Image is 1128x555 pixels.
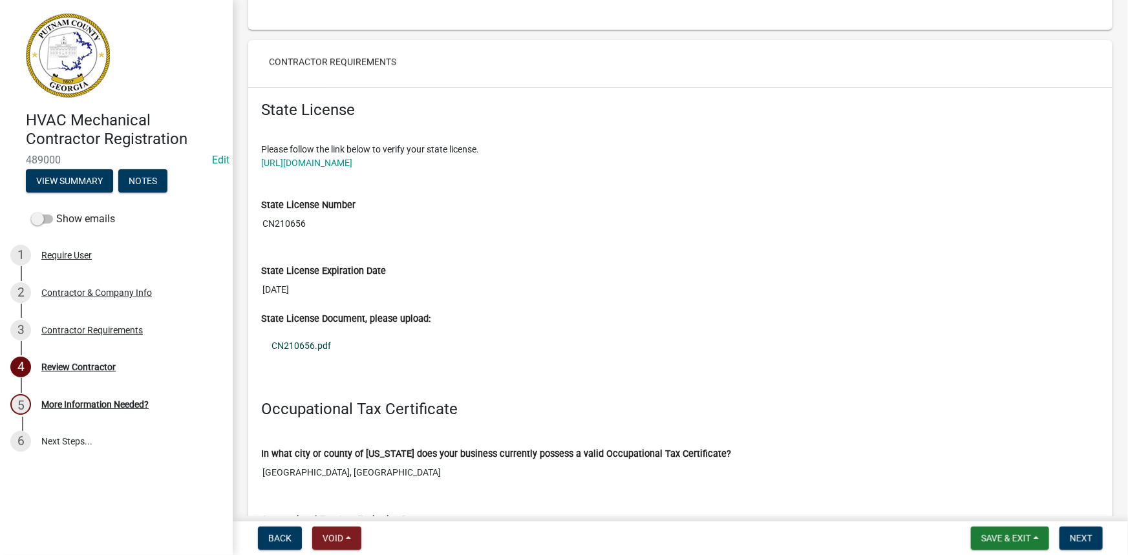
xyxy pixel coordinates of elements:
span: Next [1070,533,1092,543]
div: 1 [10,245,31,266]
wm-modal-confirm: Summary [26,176,113,187]
button: Back [258,527,302,550]
div: 3 [10,320,31,340]
div: Contractor & Company Info [41,288,152,297]
a: Edit [212,154,229,166]
div: More Information Needed? [41,400,149,409]
wm-modal-confirm: Notes [118,176,167,187]
div: 5 [10,394,31,415]
button: Save & Exit [971,527,1049,550]
span: 489000 [26,154,207,166]
button: Void [312,527,361,550]
button: Notes [118,169,167,193]
div: Contractor Requirements [41,326,143,335]
div: Review Contractor [41,362,116,372]
h4: HVAC Mechanical Contractor Registration [26,111,222,149]
button: Contractor Requirements [259,50,407,74]
h4: State License [261,101,1100,138]
span: Save & Exit [981,533,1031,543]
label: Occupational Tax Cert Expiration Date [261,516,421,525]
button: Next [1059,527,1103,550]
label: In what city or county of [US_STATE] does your business currently possess a valid Occupational Ta... [261,450,731,459]
span: Back [268,533,292,543]
img: Putnam County, Georgia [26,14,110,98]
a: [URL][DOMAIN_NAME] [261,158,352,168]
label: State License Expiration Date [261,267,386,276]
p: Please follow the link below to verify your state license. [261,143,1100,170]
wm-modal-confirm: Edit Application Number [212,154,229,166]
label: Show emails [31,211,115,227]
a: CN210656.pdf [261,331,1100,361]
div: Require User [41,251,92,260]
span: Void [323,533,343,543]
div: 4 [10,357,31,377]
div: 2 [10,282,31,303]
button: View Summary [26,169,113,193]
label: State License Document, please upload: [261,315,431,324]
label: State License Number [261,201,356,210]
div: 6 [10,431,31,452]
h4: Occupational Tax Certificate [261,400,1100,419]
